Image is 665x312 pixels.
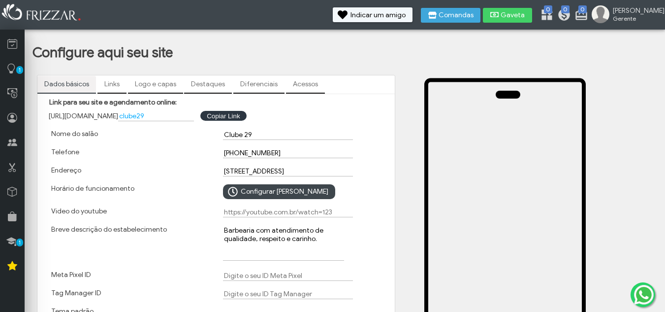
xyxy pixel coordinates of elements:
[223,148,353,158] input: Digite aqui o telefone
[632,283,656,307] img: whatsapp.png
[350,12,406,19] span: Indicar um amigo
[51,289,101,297] label: Tag Manager ID
[223,225,344,261] textarea: Barbearia com atendimento de qualidade, respeito e carinho.
[223,166,353,176] input: EX: Rua afonso pena, 119, curitiba, Paraná
[233,76,285,93] a: Diferenciais
[241,184,328,199] span: Configurar [PERSON_NAME]
[223,207,353,217] input: https://youtube.com.br/watch=123
[32,44,662,61] h1: Configure aqui seu site
[561,5,570,13] span: 0
[613,15,657,22] span: Gerente
[223,130,353,140] input: Digite aqui o nome do salão
[51,184,134,193] label: Horário de funcionamento
[49,98,177,106] label: Link para seu site e agendamento online:
[37,76,96,93] a: Dados básicos
[49,112,118,120] span: [URL][DOMAIN_NAME]
[501,12,525,19] span: Gaveta
[223,289,353,299] input: Digite o seu ID Tag Manager
[439,12,474,19] span: Comandas
[557,8,567,24] a: 0
[223,271,353,281] input: Digite o seu ID Meta Pixel
[544,5,552,13] span: 0
[51,207,107,215] label: Video do youtube
[578,5,587,13] span: 0
[184,76,232,93] a: Destaques
[223,184,335,199] button: Configurar [PERSON_NAME]
[613,6,657,15] span: [PERSON_NAME]
[286,76,325,93] a: Acessos
[421,8,480,23] button: Comandas
[592,5,660,25] a: [PERSON_NAME] Gerente
[483,8,532,23] button: Gaveta
[540,8,550,24] a: 0
[16,66,23,74] span: 1
[118,111,194,121] input: meusalao
[51,166,81,174] label: Endereço
[97,76,127,93] a: Links
[51,130,98,138] label: Nome do salão
[333,7,412,22] button: Indicar um amigo
[51,225,167,234] label: Breve descrição do estabelecimento
[200,111,246,121] button: Copiar Link
[574,8,584,24] a: 0
[128,76,183,93] a: Logo e capas
[51,271,91,279] label: Meta Pixel ID
[51,148,79,156] label: Telefone
[16,239,23,246] span: 1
